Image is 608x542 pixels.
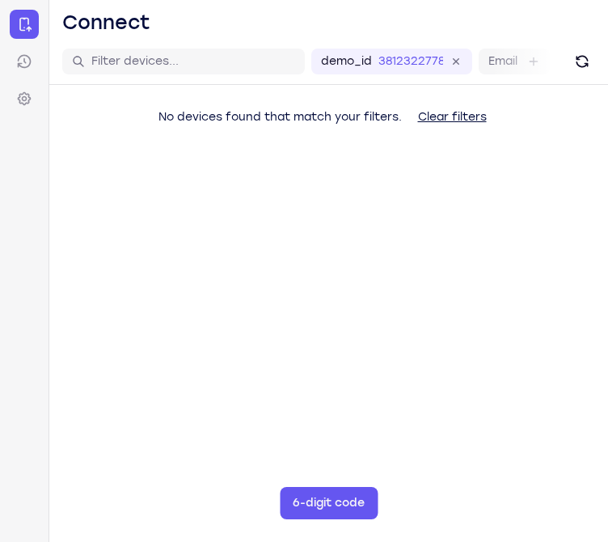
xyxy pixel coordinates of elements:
[280,487,378,519] button: 6-digit code
[488,53,517,70] label: Email
[321,53,372,70] label: demo_id
[10,84,39,113] a: Settings
[158,110,402,124] span: No devices found that match your filters.
[62,10,150,36] h1: Connect
[10,47,39,76] a: Sessions
[10,10,39,39] a: Connect
[569,49,595,74] button: Refresh
[405,101,500,133] button: Clear filters
[91,53,295,70] input: Filter devices...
